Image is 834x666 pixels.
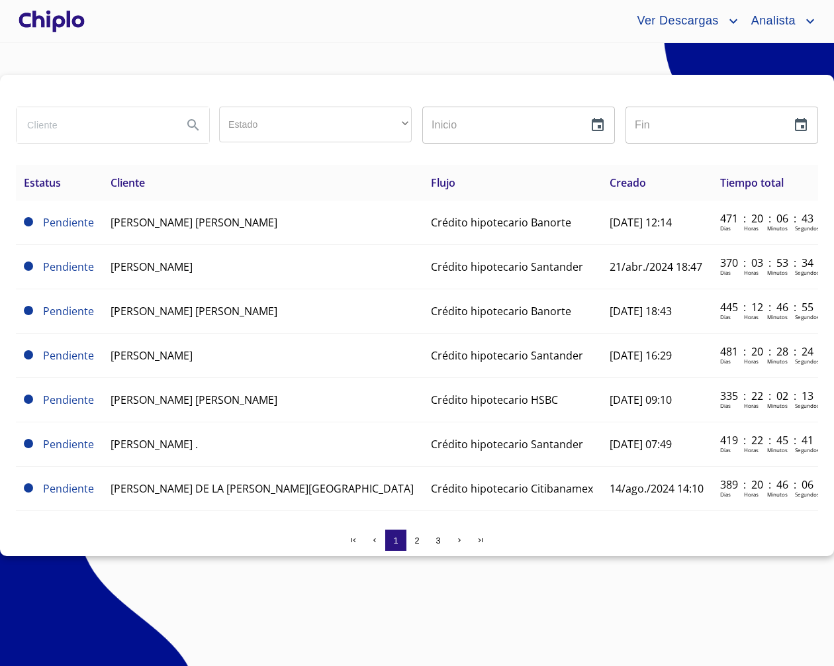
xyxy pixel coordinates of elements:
span: Crédito hipotecario Santander [431,437,583,452]
p: Minutos [767,313,788,320]
span: Crédito hipotecario HSBC [431,393,558,407]
span: Estatus [24,175,61,190]
p: Minutos [767,446,788,453]
p: Segundos [795,224,819,232]
p: Horas [744,446,759,453]
span: Pendiente [43,437,94,452]
span: Pendiente [43,481,94,496]
p: Dias [720,446,731,453]
span: Tiempo total [720,175,784,190]
p: Horas [744,224,759,232]
p: 335 : 22 : 02 : 13 [720,389,810,403]
p: Dias [720,269,731,276]
button: 2 [406,530,428,551]
span: [PERSON_NAME] DE LA [PERSON_NAME][GEOGRAPHIC_DATA] [111,481,414,496]
p: Segundos [795,269,819,276]
span: Crédito hipotecario Citibanamex [431,481,593,496]
span: [DATE] 07:49 [610,437,672,452]
button: account of current user [627,11,741,32]
span: Pendiente [43,260,94,274]
span: Pendiente [24,306,33,315]
p: Minutos [767,357,788,365]
p: Horas [744,269,759,276]
span: Flujo [431,175,455,190]
p: Minutos [767,269,788,276]
p: 389 : 20 : 46 : 06 [720,477,810,492]
p: Dias [720,313,731,320]
p: Segundos [795,446,819,453]
p: Horas [744,491,759,498]
span: Pendiente [24,262,33,271]
span: [PERSON_NAME] [111,348,193,363]
p: Segundos [795,313,819,320]
span: [PERSON_NAME] [PERSON_NAME] [111,304,277,318]
p: Horas [744,357,759,365]
p: 419 : 22 : 45 : 41 [720,433,810,448]
p: 445 : 12 : 46 : 55 [720,300,810,314]
span: [DATE] 09:10 [610,393,672,407]
p: Segundos [795,402,819,409]
button: account of current user [741,11,818,32]
span: Pendiente [24,217,33,226]
p: Horas [744,313,759,320]
span: Creado [610,175,646,190]
p: Dias [720,357,731,365]
span: [DATE] 12:14 [610,215,672,230]
p: Dias [720,491,731,498]
span: Pendiente [43,348,94,363]
span: [PERSON_NAME] [PERSON_NAME] [111,393,277,407]
div: ​ [219,107,412,142]
span: 21/abr./2024 18:47 [610,260,702,274]
p: 471 : 20 : 06 : 43 [720,211,810,226]
p: Dias [720,402,731,409]
span: 2 [414,536,419,546]
p: Segundos [795,357,819,365]
p: Minutos [767,402,788,409]
span: Crédito hipotecario Banorte [431,215,571,230]
span: Pendiente [24,483,33,493]
span: Pendiente [24,395,33,404]
p: Minutos [767,491,788,498]
span: Ver Descargas [627,11,725,32]
span: [PERSON_NAME] . [111,437,198,452]
span: Crédito hipotecario Santander [431,348,583,363]
span: Cliente [111,175,145,190]
p: 370 : 03 : 53 : 34 [720,256,810,270]
input: search [17,107,172,143]
span: Crédito hipotecario Santander [431,260,583,274]
span: Pendiente [43,215,94,230]
span: [DATE] 18:43 [610,304,672,318]
button: 1 [385,530,406,551]
span: 3 [436,536,440,546]
span: 1 [393,536,398,546]
p: Horas [744,402,759,409]
p: Dias [720,224,731,232]
span: Pendiente [24,439,33,448]
span: 14/ago./2024 14:10 [610,481,704,496]
button: Search [177,109,209,141]
span: Analista [741,11,802,32]
button: 3 [428,530,449,551]
span: [PERSON_NAME] [111,260,193,274]
p: Minutos [767,224,788,232]
span: [DATE] 16:29 [610,348,672,363]
span: Crédito hipotecario Banorte [431,304,571,318]
span: Pendiente [43,304,94,318]
p: 481 : 20 : 28 : 24 [720,344,810,359]
span: Pendiente [43,393,94,407]
span: [PERSON_NAME] [PERSON_NAME] [111,215,277,230]
span: Pendiente [24,350,33,359]
p: Segundos [795,491,819,498]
